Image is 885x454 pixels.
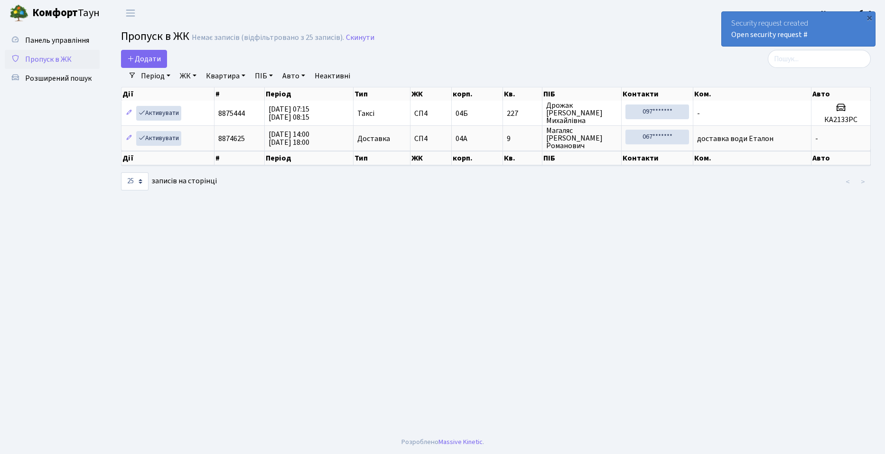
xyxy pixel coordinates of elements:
a: Період [137,68,174,84]
a: ЖК [176,68,200,84]
th: Авто [811,87,871,101]
th: Ком. [693,151,812,165]
th: Дії [121,87,214,101]
a: Панель управління [5,31,100,50]
a: Пропуск в ЖК [5,50,100,69]
th: # [214,151,265,165]
span: Магаляс [PERSON_NAME] Романович [546,127,618,150]
span: 04Б [456,108,468,119]
a: Консьєрж б. 4. [821,8,874,19]
a: Неактивні [311,68,354,84]
th: ЖК [410,87,452,101]
div: Немає записів (відфільтровано з 25 записів). [192,33,344,42]
span: - [815,133,818,144]
th: Контакти [622,151,693,165]
a: Активувати [136,106,181,121]
th: ЖК [410,151,452,165]
label: записів на сторінці [121,172,217,190]
a: Скинути [346,33,374,42]
th: корп. [452,151,503,165]
th: Тип [354,87,410,101]
a: Open security request # [731,29,808,40]
th: Ком. [693,87,812,101]
b: Комфорт [32,5,78,20]
input: Пошук... [768,50,871,68]
span: 8874625 [218,133,245,144]
th: Кв. [503,87,542,101]
a: ПІБ [251,68,277,84]
span: [DATE] 14:00 [DATE] 18:00 [269,129,309,148]
span: Дрожак [PERSON_NAME] Михайлівна [546,102,618,124]
th: Авто [811,151,871,165]
span: СП4 [414,135,447,142]
span: Розширений пошук [25,73,92,84]
a: Додати [121,50,167,68]
th: Кв. [503,151,542,165]
select: записів на сторінці [121,172,149,190]
span: 9 [507,135,538,142]
span: Панель управління [25,35,89,46]
div: × [865,13,874,22]
th: ПІБ [542,151,622,165]
th: Період [265,151,354,165]
span: Додати [127,54,161,64]
th: ПІБ [542,87,622,101]
span: 8875444 [218,108,245,119]
span: Таксі [357,110,374,117]
th: Дії [121,151,214,165]
th: Контакти [622,87,693,101]
span: - [697,108,700,119]
a: Активувати [136,131,181,146]
th: корп. [452,87,503,101]
span: Пропуск в ЖК [121,28,189,45]
th: Тип [354,151,410,165]
span: Таун [32,5,100,21]
button: Переключити навігацію [119,5,142,21]
img: logo.png [9,4,28,23]
div: Розроблено . [401,437,484,447]
span: Пропуск в ЖК [25,54,72,65]
th: # [214,87,265,101]
h5: КА2133РС [815,115,866,124]
span: доставка води Еталон [697,133,773,144]
span: СП4 [414,110,447,117]
a: Massive Kinetic [438,437,483,447]
span: 04А [456,133,467,144]
th: Період [265,87,354,101]
span: Доставка [357,135,390,142]
div: Security request created [722,12,875,46]
a: Квартира [202,68,249,84]
span: 227 [507,110,538,117]
a: Авто [279,68,309,84]
a: Розширений пошук [5,69,100,88]
span: [DATE] 07:15 [DATE] 08:15 [269,104,309,123]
